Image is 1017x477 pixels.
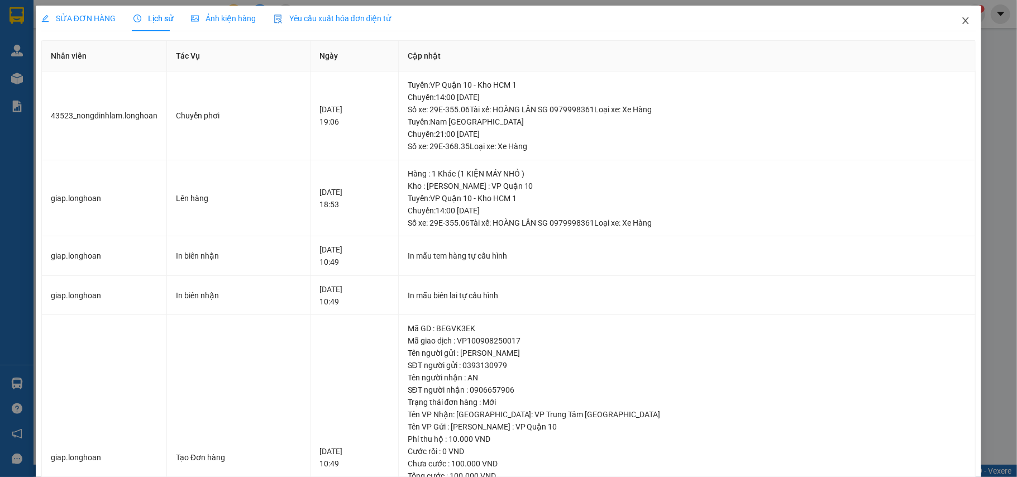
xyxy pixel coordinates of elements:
[408,79,967,116] div: Tuyến : VP Quận 10 - Kho HCM 1 Chuyến: 14:00 [DATE] Số xe: 29E-355.06 Tài xế: HOÀNG LÂN SG 097999...
[176,250,302,262] div: In biên nhận
[41,14,116,23] span: SỬA ĐƠN HÀNG
[408,433,967,445] div: Phí thu hộ : 10.000 VND
[408,396,967,408] div: Trạng thái đơn hàng : Mới
[176,289,302,302] div: In biên nhận
[167,41,311,71] th: Tác Vụ
[408,371,967,384] div: Tên người nhận : AN
[961,16,970,25] span: close
[408,250,967,262] div: In mẫu tem hàng tự cấu hình
[408,180,967,192] div: Kho : [PERSON_NAME] : VP Quận 10
[408,445,967,457] div: Cước rồi : 0 VND
[950,6,981,37] button: Close
[319,103,389,128] div: [DATE] 19:06
[319,186,389,211] div: [DATE] 18:53
[408,384,967,396] div: SĐT người nhận : 0906657906
[42,71,167,160] td: 43523_nongdinhlam.longhoan
[408,421,967,433] div: Tên VP Gửi : [PERSON_NAME] : VP Quận 10
[274,15,283,23] img: icon
[319,244,389,268] div: [DATE] 10:49
[408,192,967,229] div: Tuyến : VP Quận 10 - Kho HCM 1 Chuyến: 14:00 [DATE] Số xe: 29E-355.06 Tài xế: HOÀNG LÂN SG 097999...
[191,15,199,22] span: picture
[176,451,302,464] div: Tạo Đơn hàng
[408,347,967,359] div: Tên người gửi : [PERSON_NAME]
[408,408,967,421] div: Tên VP Nhận: [GEOGRAPHIC_DATA]: VP Trung Tâm [GEOGRAPHIC_DATA]
[311,41,398,71] th: Ngày
[191,14,256,23] span: Ảnh kiện hàng
[274,14,391,23] span: Yêu cầu xuất hóa đơn điện tử
[41,15,49,22] span: edit
[42,276,167,316] td: giap.longhoan
[133,15,141,22] span: clock-circle
[408,322,967,335] div: Mã GD : BEGVK3EK
[408,359,967,371] div: SĐT người gửi : 0393130979
[399,41,976,71] th: Cập nhật
[319,445,389,470] div: [DATE] 10:49
[408,116,967,152] div: Tuyến : Nam [GEOGRAPHIC_DATA] Chuyến: 21:00 [DATE] Số xe: 29E-368.35 Loại xe: Xe Hàng
[42,236,167,276] td: giap.longhoan
[408,168,967,180] div: Hàng : 1 Khác (1 KIỆN MÁY NHỎ )
[408,335,967,347] div: Mã giao dịch : VP100908250017
[176,109,302,122] div: Chuyển phơi
[133,14,173,23] span: Lịch sử
[42,160,167,237] td: giap.longhoan
[42,41,167,71] th: Nhân viên
[408,457,967,470] div: Chưa cước : 100.000 VND
[319,283,389,308] div: [DATE] 10:49
[176,192,302,204] div: Lên hàng
[408,289,967,302] div: In mẫu biên lai tự cấu hình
